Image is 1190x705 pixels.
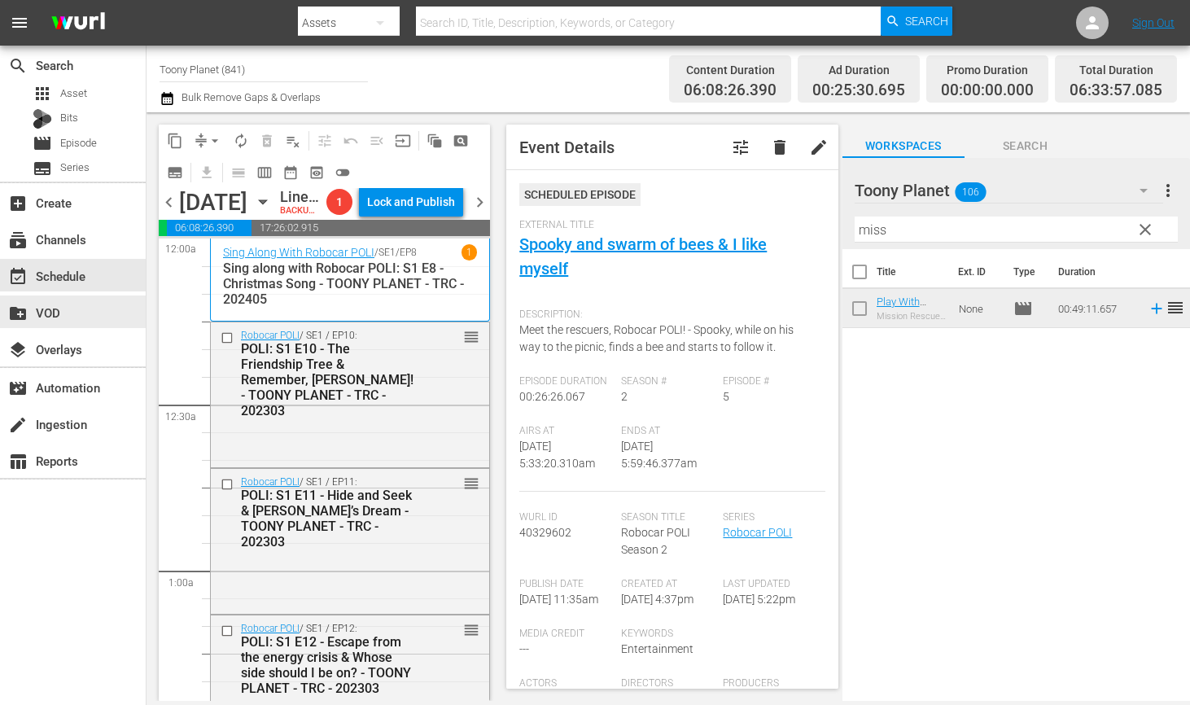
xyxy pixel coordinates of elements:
span: calendar_view_week_outlined [256,164,273,181]
span: 2 [621,390,628,403]
span: Created At [621,578,715,591]
button: reorder [463,475,479,491]
span: Entertainment [621,642,693,655]
span: Producers [723,677,816,690]
span: pageview_outlined [453,133,469,149]
span: Workspaces [842,136,965,156]
span: Revert to Primary Episode [338,128,364,154]
span: Day Calendar View [220,156,252,188]
span: Series [723,511,816,524]
span: Automation [8,379,28,398]
span: [DATE] 5:59:46.377am [621,440,697,470]
span: 00:25:30.695 [159,220,167,236]
span: Airs At [519,425,613,438]
span: Create [8,194,28,213]
span: Meet the rescuers, Robocar POLI! - Spooky, while on his way to the picnic, finds a bee and starts... [519,323,794,353]
p: SE1 / [378,247,400,258]
span: edit [809,138,829,157]
span: Ends At [621,425,715,438]
p: EP8 [400,247,417,258]
div: Content Duration [684,59,777,81]
img: ans4CAIJ8jUAAAAAAAAAAAAAAAAAAAAAAAAgQb4GAAAAAAAAAAAAAAAAAAAAAAAAJMjXAAAAAAAAAAAAAAAAAAAAAAAAgAT5G... [39,4,117,42]
span: Media Credit [519,628,613,641]
span: table_chart [8,452,28,471]
span: Directors [621,677,715,690]
span: content_copy [167,133,183,149]
span: reorder [463,621,479,639]
span: subscriptions [8,230,28,250]
div: Bits [33,109,52,129]
th: Ext. ID [948,249,1003,295]
span: Publish Date [519,578,613,591]
span: 1 [326,195,352,208]
div: Lock and Publish [367,187,455,217]
span: event_available [8,267,28,287]
span: 17:26:02.915 [252,220,491,236]
td: None [952,289,1007,328]
span: compress [193,133,209,149]
div: / SE1 / EP11: [241,476,413,550]
span: Last Updated [723,578,816,591]
span: auto_awesome_motion_outlined [427,133,443,149]
span: Copy Lineup [162,128,188,154]
span: Actors [519,677,613,690]
a: Robocar POLI [723,526,792,539]
div: / SE1 / EP12: [241,623,413,696]
div: BACKUP WILL DELIVER: [DATE] 5p (local) [280,206,320,217]
span: [DATE] 11:35am [519,593,598,606]
div: / SE1 / EP10: [241,330,413,418]
span: Month Calendar View [278,160,304,186]
div: Scheduled Episode [519,183,641,206]
span: Episode Duration [519,375,613,388]
span: Series [33,159,52,178]
a: Sign Out [1132,16,1175,29]
p: 1 [466,247,472,258]
span: Robocar POLI Season 2 [621,526,690,556]
span: menu [10,13,29,33]
div: POLI: S1 E12 - Escape from the energy crisis & Whose side should I be on? - TOONY PLANET - TRC - ... [241,634,413,696]
div: Mission Rescue Team [877,311,947,322]
button: tune [721,128,760,167]
span: Wurl Id [519,511,613,524]
span: Episode [60,135,97,151]
a: Robocar POLI [241,623,300,634]
span: Customize Events [306,125,338,156]
div: Promo Duration [941,59,1034,81]
div: POLI: S1 E11 - Hide and Seek & [PERSON_NAME]’s Dream - TOONY PLANET - TRC - 202303 [241,488,413,550]
span: Loop Content [228,128,254,154]
a: Spooky and swarm of bees & I like myself [519,234,767,278]
span: Asset [33,84,52,103]
span: chevron_left [159,192,179,212]
span: Search [965,136,1087,156]
a: Robocar POLI [241,330,300,341]
p: / [374,247,378,258]
span: Season Title [621,511,715,524]
span: Series [60,160,90,176]
button: clear [1131,216,1157,242]
span: View Backup [304,160,330,186]
button: Lock and Publish [359,187,463,217]
span: External Title [519,219,816,232]
th: Title [877,249,949,295]
button: reorder [463,328,479,344]
a: Play With Robocar POLI - Mission Rescue Team - TRC - Toony Planet - 202411 [877,296,945,381]
span: 00:26:26.067 [519,390,585,403]
span: --- [519,642,529,655]
span: Bits [60,110,78,126]
span: Search [8,56,28,76]
div: POLI: S1 E10 - The Friendship Tree & Remember, [PERSON_NAME]! - TOONY PLANET - TRC - 202303 [241,341,413,418]
div: Ad Duration [812,59,905,81]
span: Episode # [723,375,816,388]
span: reorder [463,475,479,493]
span: Refresh All Search Blocks [416,125,448,156]
button: Search [881,7,952,36]
div: Toony Planet [855,168,1163,213]
span: subtitles_outlined [167,164,183,181]
span: input [395,133,411,149]
span: clear [1135,220,1155,239]
th: Type [1004,249,1048,295]
a: Robocar POLI [241,476,300,488]
span: [DATE] 5:33:20.310am [519,440,595,470]
span: Bulk Remove Gaps & Overlaps [179,91,321,103]
span: 06:33:57.085 [1070,81,1162,100]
